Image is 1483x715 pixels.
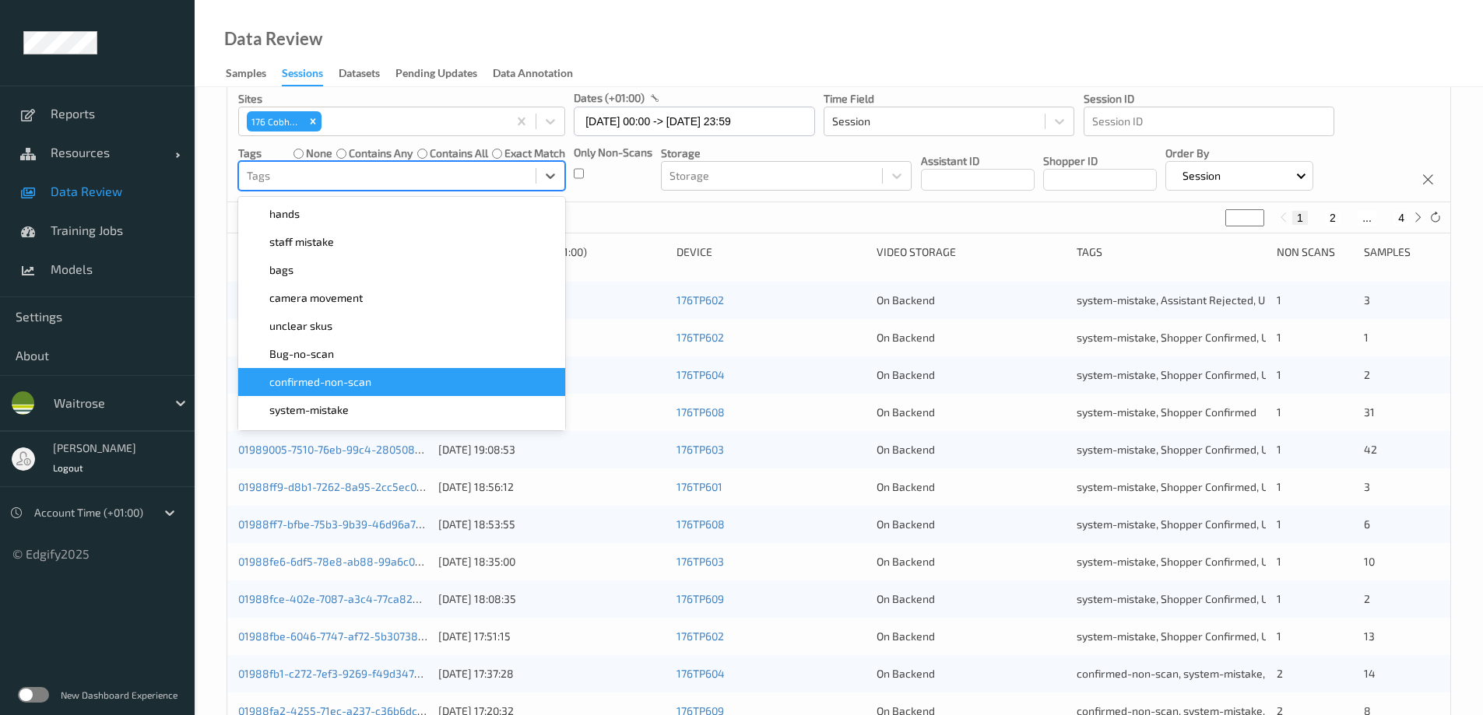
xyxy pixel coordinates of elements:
[438,517,666,532] div: [DATE] 18:53:55
[1364,368,1370,381] span: 2
[438,442,666,457] div: [DATE] 19:08:53
[1364,517,1370,531] span: 6
[921,153,1035,169] p: Assistant ID
[238,480,446,493] a: 01988ff9-d8b1-7262-8a95-2cc5ec097c23
[269,206,300,222] span: hands
[247,111,304,131] div: 176 Cobham
[269,318,332,334] span: unclear skus
[676,331,724,344] a: 176TP602
[1177,168,1226,184] p: Session
[1165,145,1314,161] p: Order By
[1043,153,1157,169] p: Shopper ID
[438,479,666,495] div: [DATE] 18:56:12
[339,63,395,85] a: Datasets
[877,517,1066,532] div: On Backend
[504,145,565,161] label: exact match
[493,65,573,85] div: Data Annotation
[1077,368,1342,381] span: system-mistake, Shopper Confirmed, Unusual-Activity
[282,63,339,86] a: Sessions
[304,111,322,131] div: Remove 176 Cobham
[1077,331,1342,344] span: system-mistake, Shopper Confirmed, Unusual-Activity
[226,65,266,85] div: Samples
[877,591,1066,607] div: On Backend
[339,65,380,85] div: Datasets
[1084,91,1334,107] p: Session ID
[1277,443,1281,456] span: 1
[824,91,1074,107] p: Time Field
[1277,368,1281,381] span: 1
[574,145,652,160] p: Only Non-Scans
[877,244,1066,260] div: Video Storage
[1393,211,1409,225] button: 4
[1277,405,1281,419] span: 1
[238,145,262,161] p: Tags
[574,90,645,106] p: dates (+01:00)
[1277,629,1281,643] span: 1
[438,591,666,607] div: [DATE] 18:08:35
[1277,293,1281,307] span: 1
[238,555,448,568] a: 01988fe6-6df5-78e8-ab88-99a6c094fec1
[493,63,589,85] a: Data Annotation
[676,555,724,568] a: 176TP603
[676,293,724,307] a: 176TP602
[238,592,450,605] a: 01988fce-402e-7087-a3c4-77ca8255c542
[676,629,724,643] a: 176TP602
[1077,405,1256,419] span: system-mistake, Shopper Confirmed
[1325,211,1341,225] button: 2
[877,367,1066,383] div: On Backend
[238,91,565,107] p: Sites
[1077,443,1342,456] span: system-mistake, Shopper Confirmed, Unusual-Activity
[676,592,724,605] a: 176TP609
[1077,293,1429,307] span: system-mistake, Assistant Rejected, Unusual-Activity, Picklist item alert
[1358,211,1376,225] button: ...
[438,629,666,644] div: [DATE] 17:51:15
[269,290,363,306] span: camera movement
[1277,555,1281,568] span: 1
[676,443,724,456] a: 176TP603
[269,402,349,418] span: system-mistake
[877,666,1066,682] div: On Backend
[224,31,322,47] div: Data Review
[1364,244,1439,260] div: Samples
[1077,244,1266,260] div: Tags
[676,517,725,531] a: 176TP608
[1364,592,1370,605] span: 2
[282,65,323,86] div: Sessions
[676,368,725,381] a: 176TP604
[1364,629,1375,643] span: 13
[238,443,452,456] a: 01989005-7510-76eb-99c4-280508867a5b
[306,145,332,161] label: none
[349,145,413,161] label: contains any
[1364,480,1370,493] span: 3
[1277,480,1281,493] span: 1
[1277,517,1281,531] span: 1
[877,554,1066,570] div: On Backend
[430,145,488,161] label: contains all
[238,667,445,680] a: 01988fb1-c272-7ef3-9269-f49d347918bb
[1077,517,1432,531] span: system-mistake, Shopper Confirmed, Unusual-Activity, Picklist item alert
[238,517,447,531] a: 01988ff7-bfbe-75b3-9b39-46d96a7d0881
[877,405,1066,420] div: On Backend
[438,554,666,570] div: [DATE] 18:35:00
[1277,667,1283,680] span: 2
[877,330,1066,345] div: On Backend
[1277,331,1281,344] span: 1
[676,244,866,260] div: Device
[269,346,334,362] span: Bug-no-scan
[1077,592,1342,605] span: system-mistake, Shopper Confirmed, Unusual-Activity
[1364,293,1370,307] span: 3
[877,442,1066,457] div: On Backend
[1364,555,1375,568] span: 10
[877,629,1066,644] div: On Backend
[1077,555,1432,568] span: system-mistake, Shopper Confirmed, Unusual-Activity, Picklist item alert
[238,629,447,643] a: 01988fbe-6046-7747-af72-5b307382f0b9
[1364,331,1369,344] span: 1
[1364,405,1375,419] span: 31
[1364,667,1376,680] span: 14
[676,667,725,680] a: 176TP604
[438,666,666,682] div: [DATE] 17:37:28
[269,374,371,390] span: confirmed-non-scan
[1292,211,1308,225] button: 1
[269,262,293,278] span: bags
[1364,443,1377,456] span: 42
